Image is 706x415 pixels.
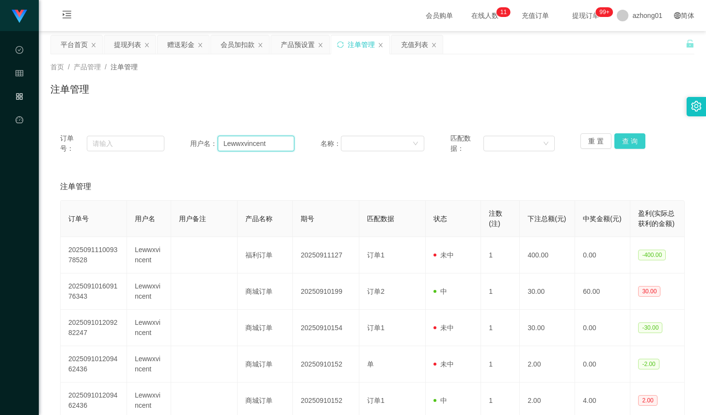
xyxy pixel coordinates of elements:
span: 用户名 [135,215,155,223]
div: 赠送彩金 [167,35,194,54]
td: 商城订单 [238,346,293,383]
i: 图标: menu-unfold [50,0,83,32]
span: 订单号 [68,215,89,223]
i: 图标: close [91,42,96,48]
td: 1 [481,346,520,383]
p: 1 [500,7,504,17]
td: 商城订单 [238,273,293,310]
i: 图标: close [378,42,384,48]
span: -30.00 [638,322,662,333]
span: 中 [433,287,447,295]
span: 2.00 [638,395,657,406]
td: Lewwxvincent [127,237,171,273]
td: 1 [481,310,520,346]
i: 图标: check-circle-o [16,42,23,61]
span: -400.00 [638,250,666,260]
input: 请输入 [218,136,294,151]
span: 数据中心 [16,47,23,133]
td: 0.00 [575,346,630,383]
td: 30.00 [520,273,575,310]
td: 1 [481,273,520,310]
span: 提现订单 [567,12,604,19]
span: 会员管理 [16,70,23,156]
input: 请输入 [87,136,164,151]
span: 匹配数据 [367,215,394,223]
td: 20250910154 [293,310,359,346]
sup: 11 [497,7,511,17]
button: 查 询 [614,133,645,149]
span: / [68,63,70,71]
i: 图标: close [144,42,150,48]
td: 福利订单 [238,237,293,273]
div: 注单管理 [348,35,375,54]
span: 注数(注) [489,209,502,227]
td: Lewwxvincent [127,310,171,346]
td: 202509111009378528 [61,237,127,273]
i: 图标: appstore-o [16,88,23,108]
td: 20250910199 [293,273,359,310]
td: 0.00 [575,310,630,346]
td: Lewwxvincent [127,346,171,383]
td: 20250911127 [293,237,359,273]
td: 400.00 [520,237,575,273]
i: 图标: global [674,12,681,19]
td: 202509101609176343 [61,273,127,310]
span: 注单管理 [111,63,138,71]
td: 202509101209282247 [61,310,127,346]
span: -2.00 [638,359,659,369]
button: 重 置 [580,133,611,149]
div: 平台首页 [61,35,88,54]
img: logo.9652507e.png [12,10,27,23]
span: 单 [367,360,374,368]
td: 0.00 [575,237,630,273]
span: 匹配数据： [450,133,483,154]
span: 产品管理 [16,93,23,179]
i: 图标: close [197,42,203,48]
span: 订单1 [367,251,385,259]
span: 未中 [433,360,454,368]
td: 2.00 [520,346,575,383]
div: 提现列表 [114,35,141,54]
span: 在线人数 [466,12,503,19]
span: 首页 [50,63,64,71]
span: / [105,63,107,71]
i: 图标: table [16,65,23,84]
span: 用户名： [190,139,217,149]
a: 图标: dashboard平台首页 [16,111,23,208]
i: 图标: down [413,141,418,147]
i: 图标: down [543,141,549,147]
span: 中奖金额(元) [583,215,621,223]
td: 202509101209462436 [61,346,127,383]
h1: 注单管理 [50,82,89,96]
i: 图标: close [257,42,263,48]
i: 图标: sync [337,41,344,48]
span: 订单2 [367,287,385,295]
span: 订单1 [367,324,385,332]
div: 产品预设置 [281,35,315,54]
span: 充值订单 [517,12,554,19]
span: 产品名称 [245,215,273,223]
div: 会员加扣款 [221,35,255,54]
span: 期号 [301,215,314,223]
span: 产品管理 [74,63,101,71]
span: 下注总额(元) [528,215,566,223]
span: 名称： [321,139,341,149]
span: 未中 [433,324,454,332]
span: 状态 [433,215,447,223]
span: 订单号： [60,133,87,154]
td: 商城订单 [238,310,293,346]
span: 用户备注 [179,215,206,223]
td: 60.00 [575,273,630,310]
td: 30.00 [520,310,575,346]
span: 注单管理 [60,181,91,192]
td: Lewwxvincent [127,273,171,310]
span: 30.00 [638,286,660,297]
span: 未中 [433,251,454,259]
span: 订单1 [367,397,385,404]
i: 图标: close [431,42,437,48]
td: 20250910152 [293,346,359,383]
i: 图标: close [318,42,323,48]
i: 图标: setting [691,101,702,112]
sup: 1167 [595,7,613,17]
span: 中 [433,397,447,404]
